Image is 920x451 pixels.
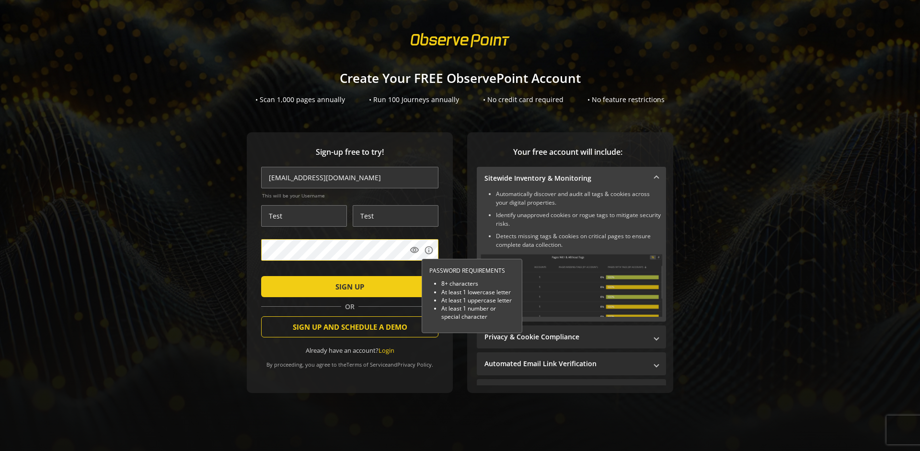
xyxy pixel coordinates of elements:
mat-panel-title: Privacy & Cookie Compliance [484,332,647,342]
div: • No feature restrictions [587,95,665,104]
mat-panel-title: Automated Email Link Verification [484,359,647,369]
li: At least 1 number or special character [441,304,515,321]
input: Last Name * [353,205,438,227]
li: Detects missing tags & cookies on critical pages to ensure complete data collection. [496,232,662,249]
img: Sitewide Inventory & Monitoring [481,254,662,317]
div: By proceeding, you agree to the and . [261,355,438,368]
div: • Scan 1,000 pages annually [255,95,345,104]
input: Email Address (name@work-email.com) * [261,167,438,188]
span: SIGN UP AND SCHEDULE A DEMO [293,318,407,335]
span: OR [341,302,358,312]
mat-expansion-panel-header: Privacy & Cookie Compliance [477,325,666,348]
li: At least 1 uppercase letter [441,296,515,304]
div: • Run 100 Journeys annually [369,95,459,104]
div: Sitewide Inventory & Monitoring [477,190,666,322]
div: PASSWORD REQUIREMENTS [429,266,515,275]
mat-icon: info [424,245,434,255]
a: Privacy Policy [397,361,432,368]
input: First Name * [261,205,347,227]
span: Sign-up free to try! [261,147,438,158]
li: Automatically discover and audit all tags & cookies across your digital properties. [496,190,662,207]
mat-panel-title: Sitewide Inventory & Monitoring [484,173,647,183]
button: SIGN UP AND SCHEDULE A DEMO [261,316,438,337]
span: SIGN UP [335,278,364,295]
li: At least 1 lowercase letter [441,288,515,296]
li: 8+ characters [441,279,515,288]
span: Your free account will include: [477,147,659,158]
mat-icon: visibility [410,245,419,255]
mat-expansion-panel-header: Sitewide Inventory & Monitoring [477,167,666,190]
a: Login [379,346,394,355]
li: Identify unapproved cookies or rogue tags to mitigate security risks. [496,211,662,228]
div: • No credit card required [483,95,563,104]
mat-expansion-panel-header: Performance Monitoring with Web Vitals [477,379,666,402]
span: This will be your Username [262,192,438,199]
a: Terms of Service [346,361,388,368]
div: Already have an account? [261,346,438,355]
button: SIGN UP [261,276,438,297]
mat-expansion-panel-header: Automated Email Link Verification [477,352,666,375]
